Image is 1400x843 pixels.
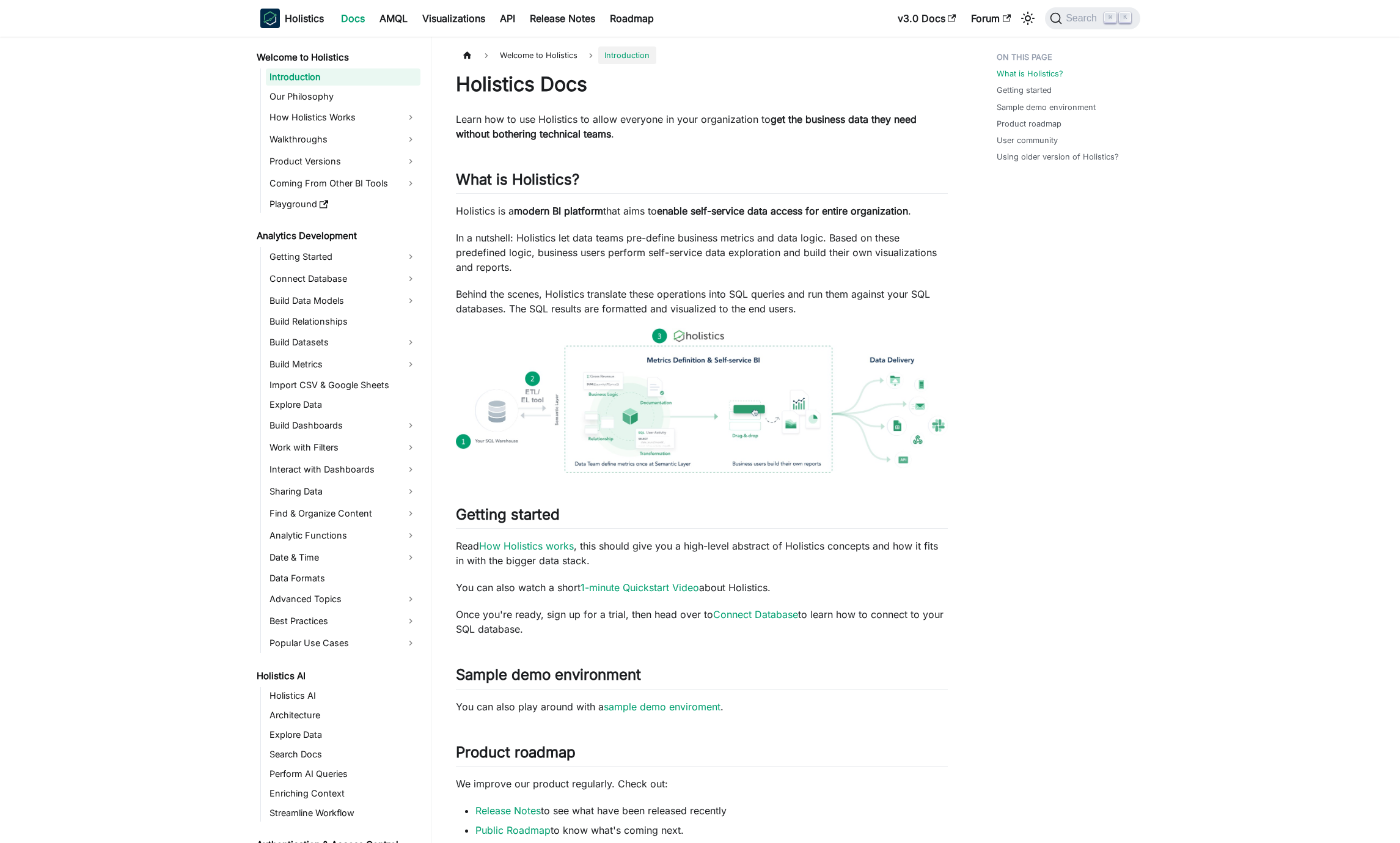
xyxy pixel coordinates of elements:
[603,9,661,28] a: Roadmap
[475,823,948,837] li: to know what's coming next.
[1045,7,1140,29] button: Search (Command+K)
[997,68,1063,79] a: What is Holistics?
[266,633,420,653] a: Popular Use Cases
[456,699,948,714] p: You can also play around with a .
[456,171,948,194] h2: What is Holistics?
[890,9,964,28] a: v3.0 Docs
[266,152,420,171] a: Product Versions
[494,46,584,64] span: Welcome to Holistics
[475,824,551,836] a: Public Roadmap
[456,743,948,767] h2: Product roadmap
[266,416,420,435] a: Build Dashboards
[266,526,420,545] a: Analytic Functions
[285,11,324,26] b: Holistics
[456,580,948,595] p: You can also watch a short about Holistics.
[266,355,420,374] a: Build Metrics
[266,174,420,193] a: Coming From Other BI Tools
[266,548,420,567] a: Date & Time
[456,230,948,274] p: In a nutshell: Holistics let data teams pre-define business metrics and data logic. Based on thes...
[1104,12,1116,23] kbd: ⌘
[248,37,431,843] nav: Docs sidebar
[964,9,1018,28] a: Forum
[266,707,420,724] a: Architecture
[1119,12,1131,23] kbd: K
[266,377,420,394] a: Import CSV & Google Sheets
[253,49,420,66] a: Welcome to Holistics
[266,108,420,127] a: How Holistics Works
[456,204,948,218] p: Holistics is a that aims to .
[266,438,420,457] a: Work with Filters
[479,540,574,552] a: How Holistics works
[456,46,479,64] a: Home page
[266,746,420,763] a: Search Docs
[997,151,1119,163] a: Using older version of Holistics?
[997,101,1096,113] a: Sample demo environment
[266,570,420,587] a: Data Formats
[266,88,420,105] a: Our Philosophy
[997,84,1052,96] a: Getting started
[581,581,699,594] a: 1-minute Quickstart Video
[475,803,948,818] li: to see what have been released recently
[266,589,420,609] a: Advanced Topics
[266,687,420,704] a: Holistics AI
[334,9,372,28] a: Docs
[713,608,798,620] a: Connect Database
[266,482,420,501] a: Sharing Data
[493,9,522,28] a: API
[456,539,948,568] p: Read , this should give you a high-level abstract of Holistics concepts and how it fits in with t...
[266,247,420,267] a: Getting Started
[657,205,908,217] strong: enable self-service data access for entire organization
[997,134,1058,146] a: User community
[456,666,948,689] h2: Sample demo environment
[266,785,420,802] a: Enriching Context
[266,396,420,413] a: Explore Data
[266,333,420,352] a: Build Datasets
[456,72,948,97] h1: Holistics Docs
[456,607,948,636] p: Once you're ready, sign up for a trial, then head over to to learn how to connect to your SQL dat...
[266,196,420,213] a: Playground
[266,611,420,631] a: Best Practices
[598,46,656,64] span: Introduction
[1018,9,1038,28] button: Switch between dark and light mode (currently light mode)
[266,726,420,743] a: Explore Data
[456,112,948,141] p: Learn how to use Holistics to allow everyone in your organization to .
[266,460,420,479] a: Interact with Dashboards
[475,804,541,817] a: Release Notes
[997,118,1061,130] a: Product roadmap
[372,9,415,28] a: AMQL
[266,313,420,330] a: Build Relationships
[514,205,603,217] strong: modern BI platform
[260,9,280,28] img: Holistics
[415,9,493,28] a: Visualizations
[456,328,948,473] img: How Holistics fits in your Data Stack
[266,130,420,149] a: Walkthroughs
[266,291,420,311] a: Build Data Models
[260,9,324,28] a: HolisticsHolistics
[266,765,420,782] a: Perform AI Queries
[604,701,720,713] a: sample demo enviroment
[456,776,948,791] p: We improve our product regularly. Check out:
[253,227,420,245] a: Analytics Development
[266,68,420,86] a: Introduction
[456,46,948,64] nav: Breadcrumbs
[522,9,603,28] a: Release Notes
[266,504,420,523] a: Find & Organize Content
[1062,13,1104,24] span: Search
[266,269,420,289] a: Connect Database
[456,287,948,316] p: Behind the scenes, Holistics translate these operations into SQL queries and run them against you...
[456,506,948,529] h2: Getting started
[266,804,420,822] a: Streamline Workflow
[253,668,420,685] a: Holistics AI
